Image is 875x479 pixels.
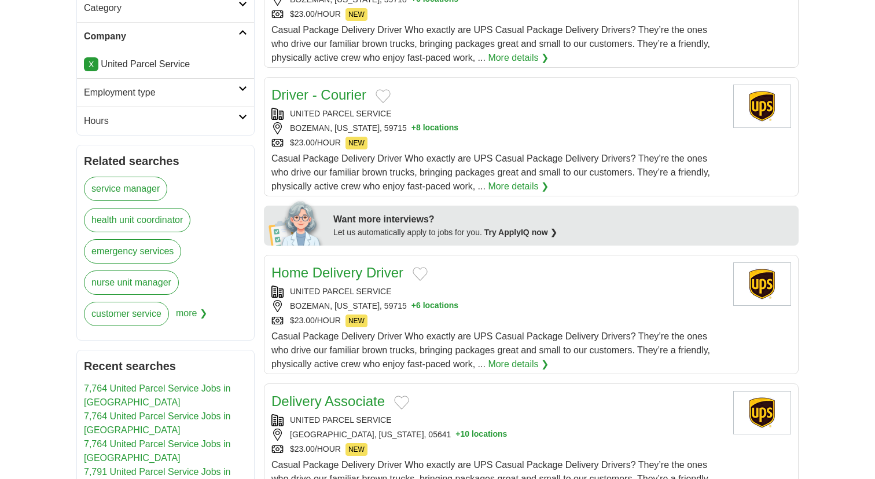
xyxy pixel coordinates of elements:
[733,391,791,434] img: United Parcel Service logo
[411,300,416,312] span: +
[84,239,181,264] a: emergency services
[290,415,392,425] a: UNITED PARCEL SERVICE
[345,443,367,456] span: NEW
[413,267,428,281] button: Add to favorite jobs
[345,137,367,149] span: NEW
[488,357,549,371] a: More details ❯
[271,331,710,369] span: Casual Package Delivery Driver Who exactly are UPS Casual Package Delivery Drivers? They’re the o...
[176,302,207,333] span: more ❯
[455,429,507,441] button: +10 locations
[84,439,230,463] a: 7,764 United Parcel Service Jobs in [GEOGRAPHIC_DATA]
[84,208,190,232] a: health unit coordinator
[333,226,792,239] div: Let us automatically apply to jobs for you.
[77,78,254,107] a: Employment type
[84,30,238,43] h2: Company
[77,107,254,135] a: Hours
[411,300,458,312] button: +6 locations
[84,57,98,71] a: X
[84,86,238,100] h2: Employment type
[271,443,724,456] div: $23.00/HOUR
[484,228,557,237] a: Try ApplyIQ now ❯
[488,51,549,65] a: More details ❯
[733,85,791,128] img: United Parcel Service logo
[271,137,724,149] div: $23.00/HOUR
[84,357,247,375] h2: Recent searches
[269,199,325,246] img: apply-iq-scientist.png
[84,1,238,15] h2: Category
[271,265,403,280] a: Home Delivery Driver
[345,315,367,327] span: NEW
[290,109,392,118] a: UNITED PARCEL SERVICE
[271,315,724,327] div: $23.00/HOUR
[488,180,549,193] a: More details ❯
[455,429,460,441] span: +
[411,122,458,134] button: +8 locations
[84,383,230,407] a: 7,764 United Parcel Service Jobs in [GEOGRAPHIC_DATA]
[84,152,247,170] h2: Related searches
[271,25,710,63] span: Casual Package Delivery Driver Who exactly are UPS Casual Package Delivery Drivers? They’re the o...
[271,300,724,312] div: BOZEMAN, [US_STATE], 59715
[271,8,724,21] div: $23.00/HOUR
[271,122,724,134] div: BOZEMAN, [US_STATE], 59715
[733,262,791,306] img: United Parcel Service logo
[376,89,391,103] button: Add to favorite jobs
[271,393,385,409] a: Delivery Associate
[84,57,247,71] li: United Parcel Service
[271,153,710,191] span: Casual Package Delivery Driver Who exactly are UPS Casual Package Delivery Drivers? They’re the o...
[394,396,409,409] button: Add to favorite jobs
[333,213,792,226] div: Want more interviews?
[271,429,724,441] div: [GEOGRAPHIC_DATA], [US_STATE], 05641
[84,411,230,435] a: 7,764 United Parcel Service Jobs in [GEOGRAPHIC_DATA]
[290,287,392,296] a: UNITED PARCEL SERVICE
[345,8,367,21] span: NEW
[271,87,366,103] a: Driver - Courier
[84,270,179,295] a: nurse unit manager
[84,114,238,128] h2: Hours
[84,177,167,201] a: service manager
[411,122,416,134] span: +
[84,302,169,326] a: customer service
[77,22,254,50] a: Company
